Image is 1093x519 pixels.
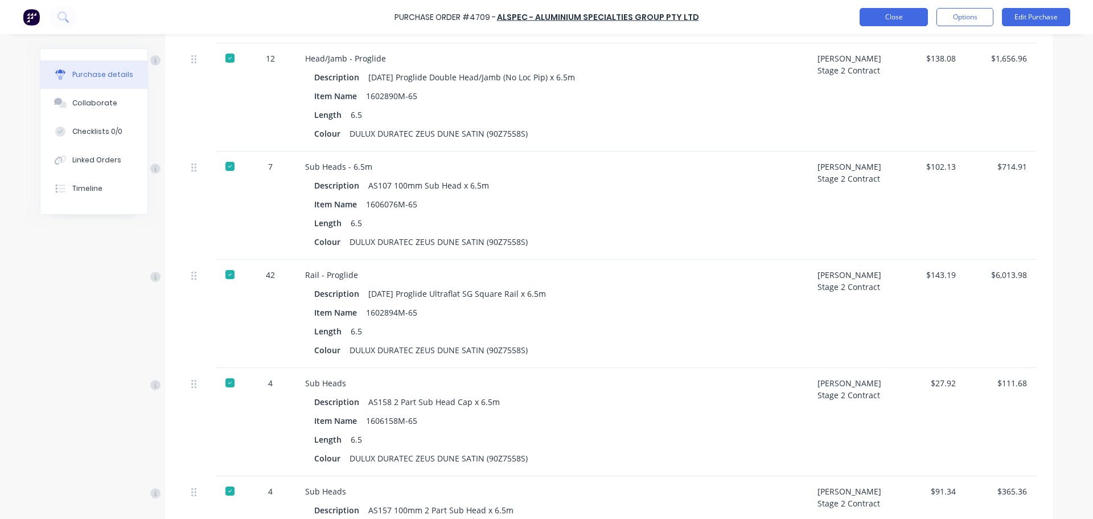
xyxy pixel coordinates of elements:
[40,89,147,117] button: Collaborate
[351,215,362,231] div: 6.5
[305,485,799,497] div: Sub Heads
[903,377,956,389] div: $27.92
[366,304,417,321] div: 1602894M-65
[314,234,350,250] div: Colour
[395,11,496,23] div: Purchase Order #4709 -
[350,342,528,358] div: DULUX DURATEC ZEUS DUNE SATIN (90Z7558S)
[936,8,993,26] button: Options
[903,269,956,281] div: $143.19
[351,323,362,340] div: 6.5
[974,52,1027,64] div: $1,656.96
[808,368,894,476] div: [PERSON_NAME] Stage 2 Contract
[314,69,368,85] div: Description
[366,88,417,104] div: 1602890M-65
[368,69,575,85] div: [DATE] Proglide Double Head/Jamb (No Loc Pip) x 6.5m
[40,174,147,203] button: Timeline
[351,107,362,123] div: 6.5
[808,152,894,260] div: [PERSON_NAME] Stage 2 Contract
[314,285,368,302] div: Description
[350,125,528,142] div: DULUX DURATEC ZEUS DUNE SATIN (90Z7558S)
[254,161,287,173] div: 7
[366,412,417,429] div: 1606158M-65
[314,502,368,518] div: Description
[305,377,799,389] div: Sub Heads
[497,11,699,23] a: Alspec - Aluminium Specialties Group Pty Ltd
[368,502,513,518] div: AS157 100mm 2 Part Sub Head x 6.5m
[72,183,102,194] div: Timeline
[368,285,546,302] div: [DATE] Proglide Ultraflat SG Square Rail x 6.5m
[808,43,894,152] div: [PERSON_NAME] Stage 2 Contract
[254,377,287,389] div: 4
[974,269,1027,281] div: $6,013.98
[254,485,287,497] div: 4
[314,107,351,123] div: Length
[314,304,366,321] div: Item Name
[368,394,500,410] div: AS158 2 Part Sub Head Cap x 6.5m
[314,431,351,448] div: Length
[305,52,799,64] div: Head/Jamb - Proglide
[254,52,287,64] div: 12
[72,70,133,80] div: Purchase details
[314,412,366,429] div: Item Name
[368,177,489,194] div: AS107 100mm Sub Head x 6.5m
[860,8,928,26] button: Close
[974,485,1027,497] div: $365.36
[40,146,147,174] button: Linked Orders
[305,161,799,173] div: Sub Heads - 6.5m
[350,450,528,467] div: DULUX DURATEC ZEUS DUNE SATIN (90Z7558S)
[974,377,1027,389] div: $111.68
[314,177,368,194] div: Description
[1002,8,1070,26] button: Edit Purchase
[314,342,350,358] div: Colour
[808,260,894,368] div: [PERSON_NAME] Stage 2 Contract
[254,269,287,281] div: 42
[351,431,362,448] div: 6.5
[903,52,956,64] div: $138.08
[40,60,147,89] button: Purchase details
[314,323,351,340] div: Length
[974,161,1027,173] div: $714.91
[314,196,366,212] div: Item Name
[314,394,368,410] div: Description
[903,485,956,497] div: $91.34
[366,196,417,212] div: 1606076M-65
[305,269,799,281] div: Rail - Proglide
[314,88,366,104] div: Item Name
[72,126,122,137] div: Checklists 0/0
[72,155,121,165] div: Linked Orders
[314,125,350,142] div: Colour
[903,161,956,173] div: $102.13
[314,450,350,467] div: Colour
[314,215,351,231] div: Length
[350,234,528,250] div: DULUX DURATEC ZEUS DUNE SATIN (90Z7558S)
[72,98,117,108] div: Collaborate
[23,9,40,26] img: Factory
[40,117,147,146] button: Checklists 0/0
